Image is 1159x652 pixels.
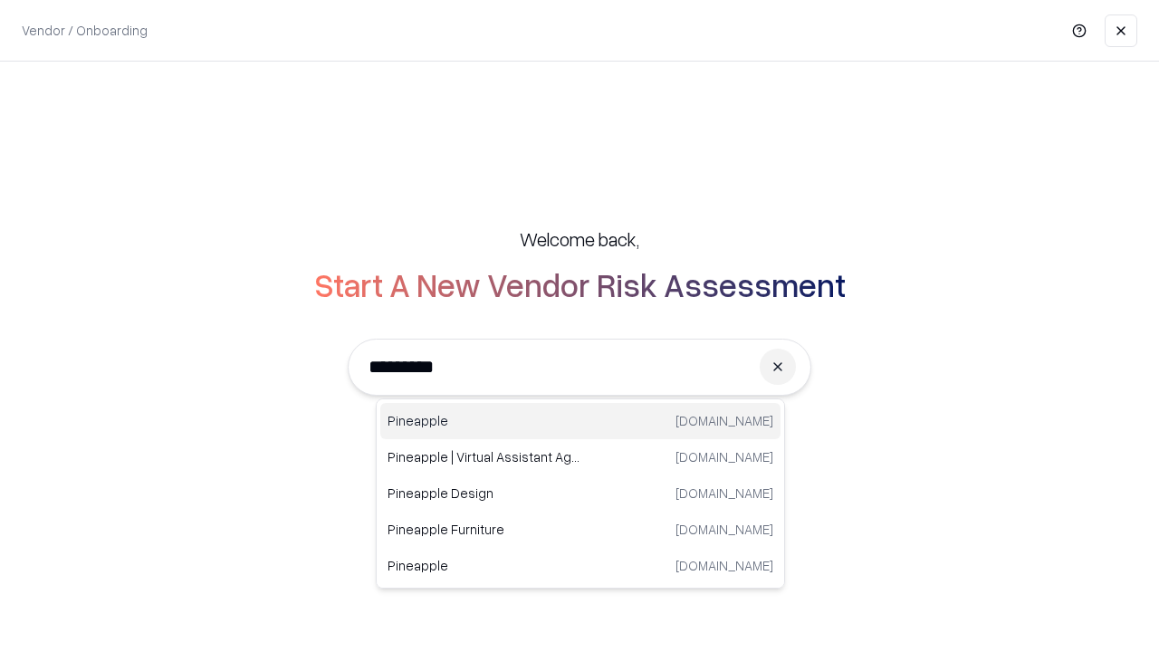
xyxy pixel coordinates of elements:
h5: Welcome back, [520,226,639,252]
h2: Start A New Vendor Risk Assessment [314,266,846,302]
p: [DOMAIN_NAME] [675,411,773,430]
p: [DOMAIN_NAME] [675,447,773,466]
p: Vendor / Onboarding [22,21,148,40]
p: Pineapple [388,556,580,575]
p: Pineapple Design [388,484,580,503]
div: Suggestions [376,398,785,589]
p: Pineapple | Virtual Assistant Agency [388,447,580,466]
p: [DOMAIN_NAME] [675,520,773,539]
p: Pineapple [388,411,580,430]
p: [DOMAIN_NAME] [675,484,773,503]
p: [DOMAIN_NAME] [675,556,773,575]
p: Pineapple Furniture [388,520,580,539]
